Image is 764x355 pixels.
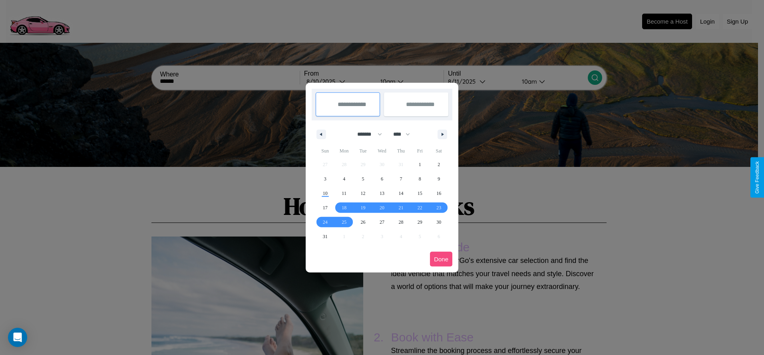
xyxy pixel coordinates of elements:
[372,144,391,157] span: Wed
[8,328,27,347] div: Open Intercom Messenger
[438,172,440,186] span: 9
[398,186,403,201] span: 14
[316,215,334,229] button: 24
[410,144,429,157] span: Fri
[323,201,328,215] span: 17
[361,201,366,215] span: 19
[410,186,429,201] button: 15
[398,215,403,229] span: 28
[342,186,346,201] span: 11
[436,201,441,215] span: 23
[361,215,366,229] span: 26
[400,172,402,186] span: 7
[392,144,410,157] span: Thu
[316,201,334,215] button: 17
[372,201,391,215] button: 20
[430,172,448,186] button: 9
[410,157,429,172] button: 1
[430,186,448,201] button: 16
[323,215,328,229] span: 24
[372,215,391,229] button: 27
[410,201,429,215] button: 22
[380,215,384,229] span: 27
[316,144,334,157] span: Sun
[334,201,353,215] button: 18
[392,201,410,215] button: 21
[380,201,384,215] span: 20
[754,161,760,194] div: Give Feedback
[316,229,334,244] button: 31
[324,172,326,186] span: 3
[392,186,410,201] button: 14
[334,186,353,201] button: 11
[316,186,334,201] button: 10
[430,157,448,172] button: 2
[354,186,372,201] button: 12
[354,144,372,157] span: Tue
[392,215,410,229] button: 28
[430,201,448,215] button: 23
[438,157,440,172] span: 2
[361,186,366,201] span: 12
[380,186,384,201] span: 13
[354,172,372,186] button: 5
[436,215,441,229] span: 30
[419,157,421,172] span: 1
[342,201,346,215] span: 18
[362,172,364,186] span: 5
[323,186,328,201] span: 10
[418,201,422,215] span: 22
[430,252,452,267] button: Done
[418,186,422,201] span: 15
[381,172,383,186] span: 6
[334,215,353,229] button: 25
[372,186,391,201] button: 13
[398,201,403,215] span: 21
[419,172,421,186] span: 8
[334,172,353,186] button: 4
[343,172,345,186] span: 4
[430,215,448,229] button: 30
[334,144,353,157] span: Mon
[410,215,429,229] button: 29
[316,172,334,186] button: 3
[418,215,422,229] span: 29
[392,172,410,186] button: 7
[354,201,372,215] button: 19
[323,229,328,244] span: 31
[410,172,429,186] button: 8
[372,172,391,186] button: 6
[342,215,346,229] span: 25
[354,215,372,229] button: 26
[430,144,448,157] span: Sat
[436,186,441,201] span: 16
